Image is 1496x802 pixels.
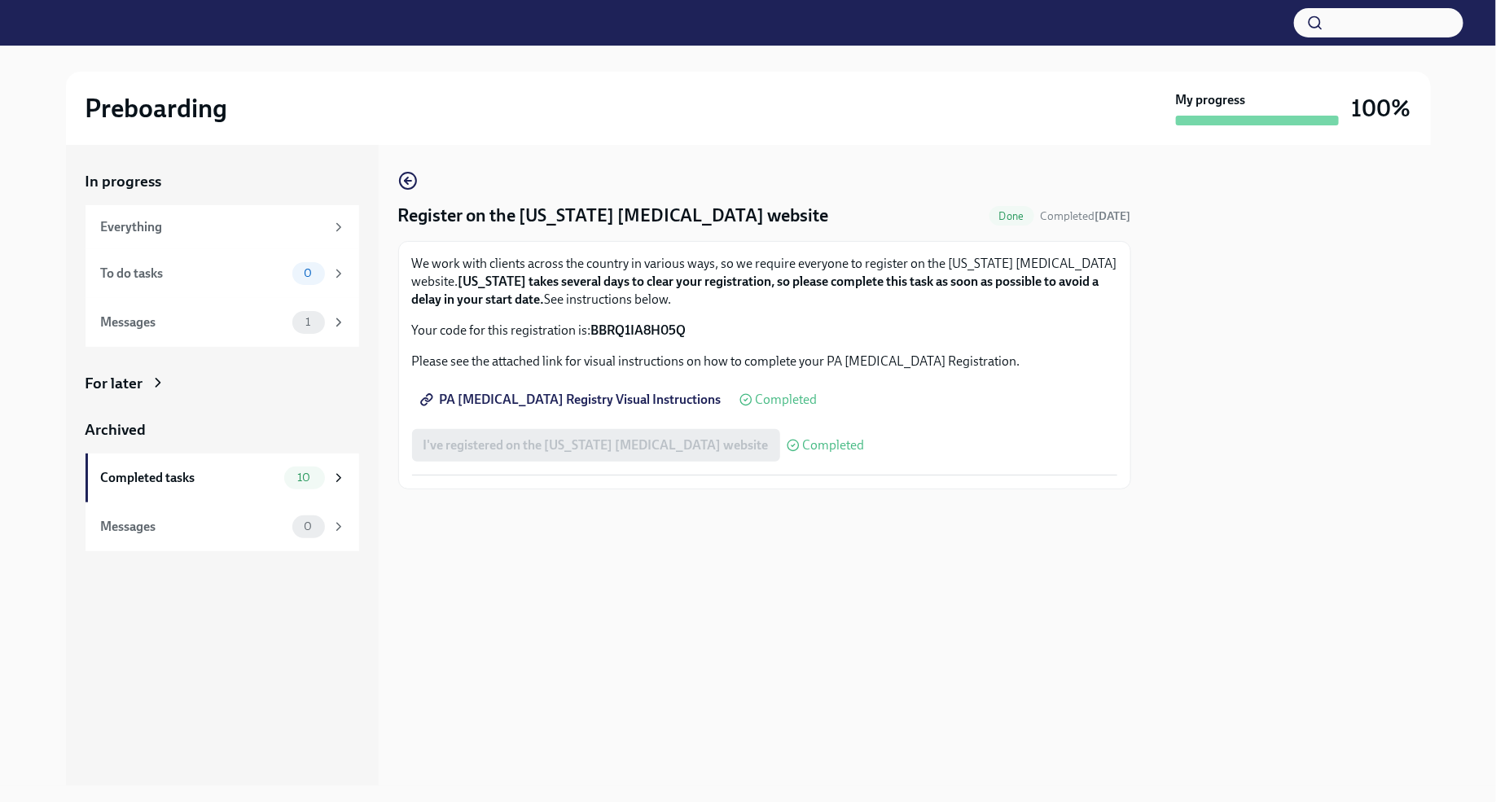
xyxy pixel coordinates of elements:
[101,218,325,236] div: Everything
[33,10,123,36] img: CharlieHealth
[86,298,359,347] a: Messages1
[1041,208,1131,224] span: September 8th, 2025 08:19
[86,249,359,298] a: To do tasks0
[1352,94,1411,123] h3: 100%
[1041,209,1131,223] span: Completed
[86,373,359,394] a: For later
[287,471,320,484] span: 10
[412,383,733,416] a: PA [MEDICAL_DATA] Registry Visual Instructions
[86,92,228,125] h2: Preboarding
[412,255,1117,309] p: We work with clients across the country in various ways, so we require everyone to register on th...
[412,353,1117,370] p: Please see the attached link for visual instructions on how to complete your PA [MEDICAL_DATA] Re...
[756,393,818,406] span: Completed
[101,313,286,331] div: Messages
[86,454,359,502] a: Completed tasks10
[989,210,1034,222] span: Done
[1095,209,1131,223] strong: [DATE]
[296,316,320,328] span: 1
[101,265,286,283] div: To do tasks
[294,520,322,532] span: 0
[803,439,865,452] span: Completed
[86,502,359,551] a: Messages0
[423,392,722,408] span: PA [MEDICAL_DATA] Registry Visual Instructions
[86,171,359,192] a: In progress
[101,518,286,536] div: Messages
[1176,91,1246,109] strong: My progress
[86,205,359,249] a: Everything
[412,274,1099,307] strong: [US_STATE] takes several days to clear your registration, so please complete this task as soon as...
[398,204,829,228] h4: Register on the [US_STATE] [MEDICAL_DATA] website
[294,267,322,279] span: 0
[591,322,687,338] strong: BBRQ1IA8H05Q
[101,469,278,487] div: Completed tasks
[86,419,359,440] a: Archived
[412,322,1117,340] p: Your code for this registration is:
[86,373,143,394] div: For later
